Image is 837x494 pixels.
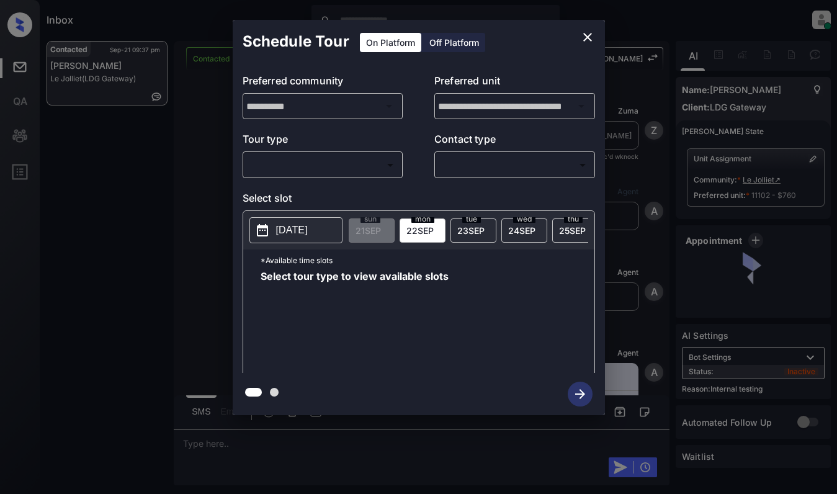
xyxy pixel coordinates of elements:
[552,218,598,243] div: date-select
[411,215,434,223] span: mon
[462,215,481,223] span: tue
[400,218,445,243] div: date-select
[261,249,594,271] p: *Available time slots
[233,20,359,63] h2: Schedule Tour
[450,218,496,243] div: date-select
[360,33,421,52] div: On Platform
[508,225,535,236] span: 24 SEP
[243,191,595,210] p: Select slot
[559,225,586,236] span: 25 SEP
[513,215,535,223] span: wed
[423,33,485,52] div: Off Platform
[261,271,449,370] span: Select tour type to view available slots
[575,25,600,50] button: close
[276,223,308,238] p: [DATE]
[434,73,595,93] p: Preferred unit
[457,225,485,236] span: 23 SEP
[249,217,342,243] button: [DATE]
[406,225,434,236] span: 22 SEP
[434,132,595,151] p: Contact type
[564,215,583,223] span: thu
[243,132,403,151] p: Tour type
[501,218,547,243] div: date-select
[243,73,403,93] p: Preferred community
